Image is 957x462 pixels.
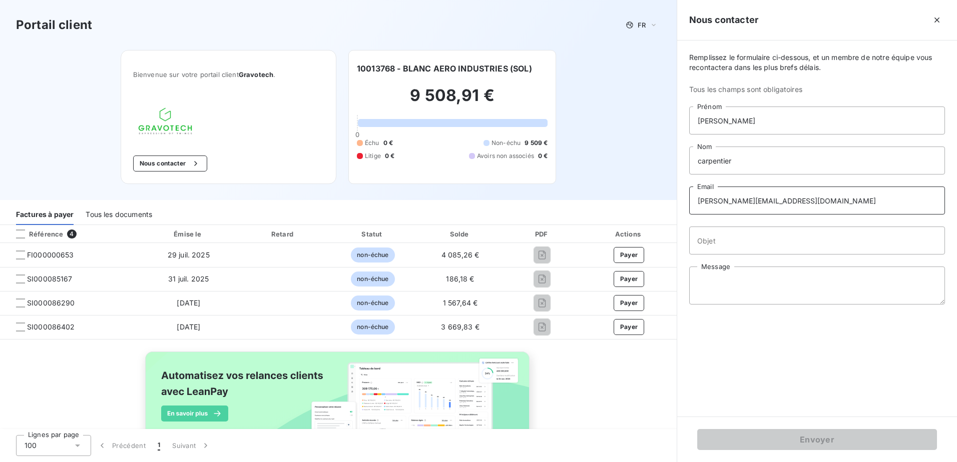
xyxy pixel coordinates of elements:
[351,319,394,334] span: non-échue
[133,155,207,171] button: Nous contacter
[27,274,73,284] span: SI000085167
[689,186,945,214] input: placeholder
[689,52,945,72] span: Remplissez le formulaire ci-dessous, et un membre de notre équipe vous recontactera dans les plus...
[330,229,415,239] div: Statut
[177,298,200,307] span: [DATE]
[133,102,197,139] img: Company logo
[441,322,480,331] span: 3 669,83 €
[152,435,166,456] button: 1
[365,138,379,147] span: Échu
[506,229,579,239] div: PDF
[525,138,548,147] span: 9 509 €
[419,229,501,239] div: Solde
[689,226,945,254] input: placeholder
[25,440,37,450] span: 100
[365,151,381,160] span: Litige
[355,130,359,138] span: 0
[351,247,394,262] span: non-échue
[614,319,645,335] button: Payer
[239,70,273,78] span: Gravotech
[133,70,324,78] span: Bienvenue sur votre portail client .
[27,250,74,260] span: FI000000653
[27,298,75,308] span: SI000086290
[16,16,92,34] h3: Portail client
[697,429,937,450] button: Envoyer
[583,229,675,239] div: Actions
[86,204,152,225] div: Tous les documents
[27,322,75,332] span: SI000086402
[357,62,532,74] h6: 10013768 - BLANC AERO INDUSTRIES (SOL)
[689,146,945,174] input: placeholder
[351,271,394,286] span: non-échue
[446,274,474,283] span: 186,18 €
[67,229,76,238] span: 4
[689,13,758,27] h5: Nous contacter
[357,85,548,115] h2: 9 508,91 €
[492,138,521,147] span: Non-échu
[351,295,394,310] span: non-échue
[538,151,548,160] span: 0 €
[614,295,645,311] button: Payer
[16,204,74,225] div: Factures à payer
[383,138,393,147] span: 0 €
[166,435,217,456] button: Suivant
[614,271,645,287] button: Payer
[614,247,645,263] button: Payer
[689,84,945,94] span: Tous les champs sont obligatoires
[477,151,534,160] span: Avoirs non associés
[168,274,209,283] span: 31 juil. 2025
[177,322,200,331] span: [DATE]
[240,229,326,239] div: Retard
[385,151,394,160] span: 0 €
[689,106,945,134] input: placeholder
[638,21,646,29] span: FR
[91,435,152,456] button: Précédent
[158,440,160,450] span: 1
[8,229,63,238] div: Référence
[168,250,210,259] span: 29 juil. 2025
[441,250,480,259] span: 4 085,26 €
[141,229,236,239] div: Émise le
[443,298,478,307] span: 1 567,64 €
